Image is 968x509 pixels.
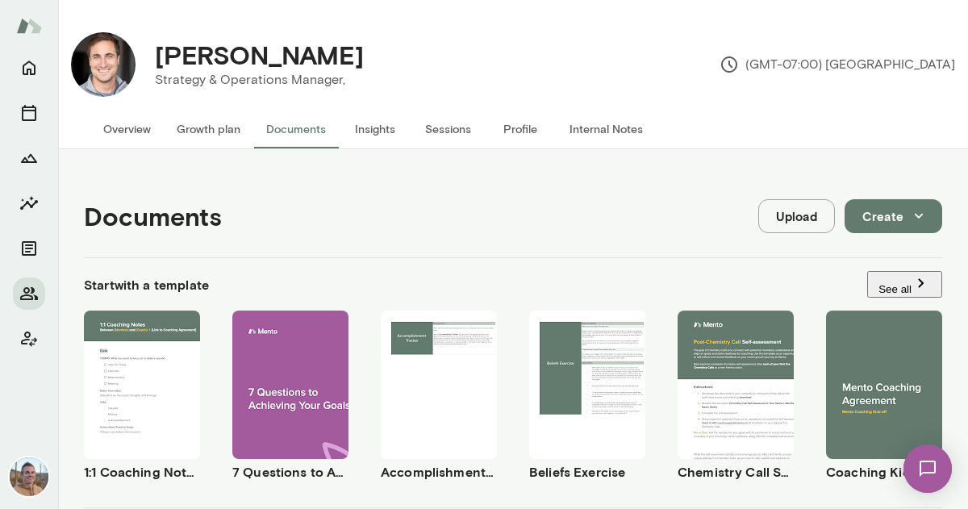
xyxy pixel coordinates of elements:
button: Growth plan [164,110,253,148]
h6: Accomplishment Tracker [381,462,497,482]
button: Growth Plan [13,142,45,174]
img: Taylor Umphreys [71,32,136,97]
p: (GMT-07:00) [GEOGRAPHIC_DATA] [720,55,955,74]
button: Sessions [411,110,484,148]
h6: Start with a template [84,275,209,294]
button: See all [867,271,942,298]
button: Profile [484,110,557,148]
button: Documents [253,110,339,148]
button: Sessions [13,97,45,129]
button: Overview [90,110,164,148]
h4: [PERSON_NAME] [155,40,364,70]
button: Home [13,52,45,84]
button: Documents [13,232,45,265]
h4: Documents [84,201,222,232]
p: Strategy & Operations Manager, [155,70,364,90]
button: Upload [758,199,835,233]
h6: 7 Questions to Achieving Your Goals [232,462,348,482]
h6: Chemistry Call Self-Assessment [Coaches only] [678,462,794,482]
img: Adam Griffin [10,457,48,496]
h6: Beliefs Exercise [529,462,645,482]
h6: Coaching Kick-Off | Coaching Agreement [826,462,942,482]
img: Mento [16,10,42,41]
button: Insights [13,187,45,219]
button: Client app [13,323,45,355]
button: Internal Notes [557,110,656,148]
h6: 1:1 Coaching Notes [84,462,200,482]
button: Insights [339,110,411,148]
button: Create [845,199,942,233]
button: Members [13,277,45,310]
